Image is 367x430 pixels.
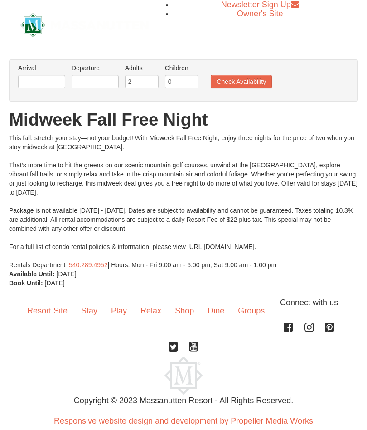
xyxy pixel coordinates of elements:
label: Departure [72,64,119,73]
strong: Available Until: [9,270,55,278]
img: Massanutten Resort Logo [164,357,203,395]
strong: Book Until: [9,279,43,287]
img: Massanutten Resort Logo [20,13,149,38]
label: Adults [125,64,159,73]
a: 540.289.4952 [69,261,108,269]
p: Copyright © 2023 Massanutten Resort - All Rights Reserved. [14,395,353,407]
a: Dine [201,297,231,325]
label: Arrival [18,64,65,73]
a: Play [104,297,134,325]
a: Shop [168,297,201,325]
button: Check Availability [211,75,272,88]
a: Responsive website design and development by Propeller Media Works [54,416,313,425]
a: Relax [134,297,168,325]
label: Children [165,64,198,73]
a: Groups [231,297,271,325]
div: This fall, stretch your stay—not your budget! With Midweek Fall Free Night, enjoy three nights fo... [9,133,358,269]
h1: Midweek Fall Free Night [9,111,358,129]
a: Stay [74,297,104,325]
a: Massanutten Resort [20,13,149,34]
span: [DATE] [45,279,65,287]
a: Owner's Site [237,9,283,18]
span: [DATE] [57,270,77,278]
a: Resort Site [20,297,74,325]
